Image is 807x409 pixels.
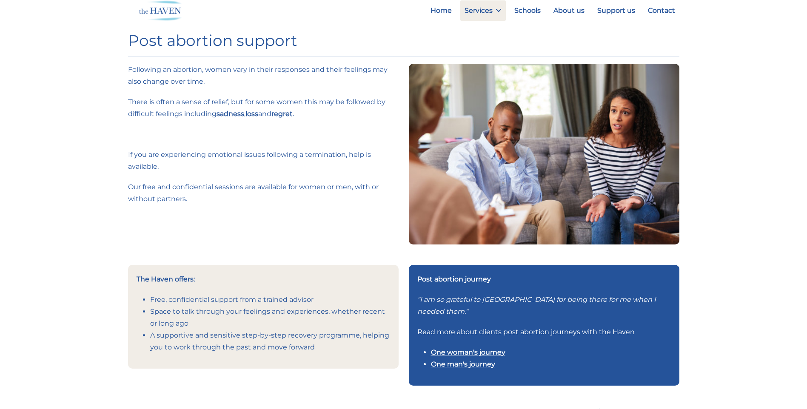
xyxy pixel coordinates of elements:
[128,149,399,173] p: If you are experiencing emotional issues following a termination, help is available.
[128,181,399,205] p: Our free and confidential sessions are available for women or men, with or without partners.
[150,306,390,329] li: Space to talk through your feelings and experiences, whether recent or long ago
[245,110,258,118] strong: loss
[417,326,671,338] p: Read more about clients post abortion journeys with the Haven
[644,0,679,21] a: Contact
[460,0,506,21] a: Services
[128,96,399,120] p: There is often a sense of relief, but for some women this may be followed by difficult feelings i...
[417,294,671,318] p: "I am so grateful to [GEOGRAPHIC_DATA] for being there for me when I needed them."
[137,275,195,283] strong: The Haven offers:
[217,110,244,118] strong: sadness
[510,0,545,21] a: Schools
[431,348,505,356] a: One woman's journey
[409,64,679,244] img: Young couple in crisis trying solve problem during counselling
[271,110,293,118] strong: regret
[426,0,456,21] a: Home
[128,31,679,50] h1: Post abortion support
[593,0,639,21] a: Support us
[417,275,491,283] strong: Post abortion journey
[431,360,495,368] a: One man's journey
[150,329,390,353] li: A supportive and sensitive step-by-step recovery programme, helping you to work through the past ...
[150,294,390,306] li: Free, confidential support from a trained advisor
[128,64,399,88] p: Following an abortion, women vary in their responses and their feelings may also change over time.
[549,0,589,21] a: About us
